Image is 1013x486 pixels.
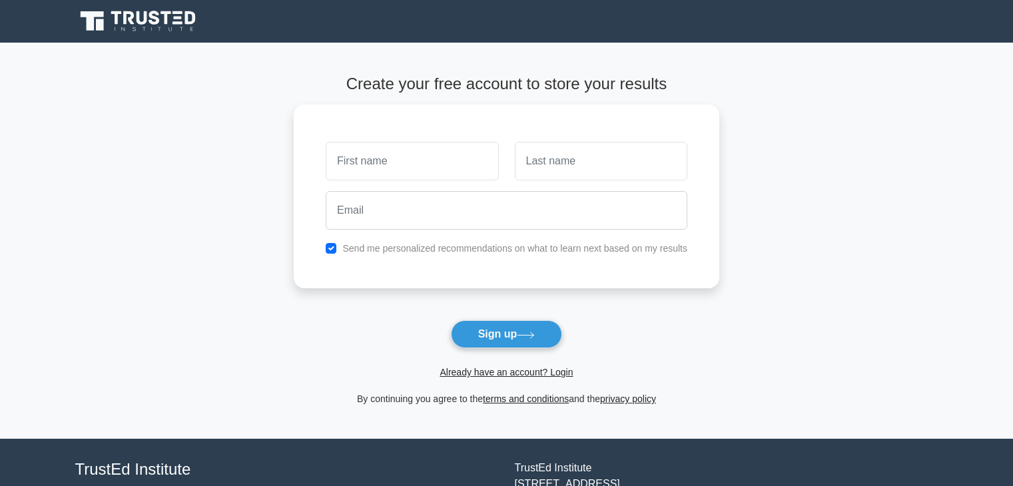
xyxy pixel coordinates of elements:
a: privacy policy [600,393,656,404]
div: By continuing you agree to the and the [286,391,727,407]
input: Email [326,191,687,230]
input: First name [326,142,498,180]
label: Send me personalized recommendations on what to learn next based on my results [342,243,687,254]
h4: Create your free account to store your results [294,75,719,94]
a: Already have an account? Login [440,367,573,377]
input: Last name [515,142,687,180]
button: Sign up [451,320,563,348]
h4: TrustEd Institute [75,460,499,479]
a: terms and conditions [483,393,569,404]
